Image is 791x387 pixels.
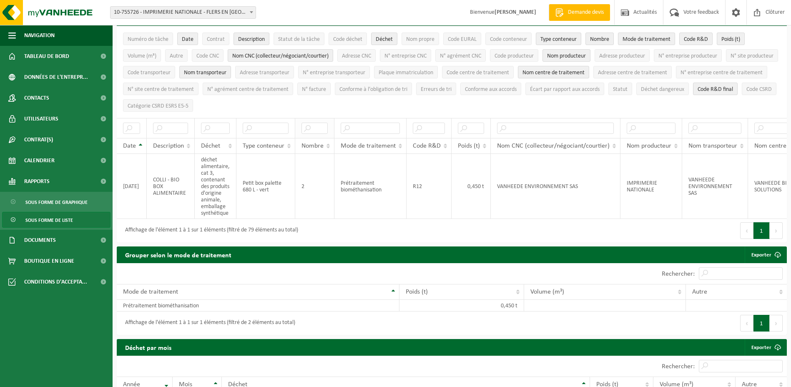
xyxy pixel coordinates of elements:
span: N° agrément centre de traitement [207,86,289,93]
span: Mode de traitement [623,36,670,43]
span: 10-755726 - IMPRIMERIE NATIONALE - FLERS EN ESCREBIEUX [110,6,256,19]
button: Code déchetCode déchet: Activate to sort [329,33,367,45]
span: Date [123,143,136,149]
button: DéchetDéchet: Activate to sort [371,33,397,45]
span: Sous forme de graphique [25,194,88,210]
td: Prétraitement biométhanisation [334,154,407,219]
span: Déchet [376,36,393,43]
span: Utilisateurs [24,108,58,129]
span: Conditions d'accepta... [24,271,87,292]
span: Calendrier [24,150,55,171]
td: Petit box palette 680 L - vert [236,154,295,219]
button: Adresse centre de traitementAdresse centre de traitement: Activate to sort [593,66,672,78]
span: Contacts [24,88,49,108]
span: N° site centre de traitement [128,86,194,93]
span: Plaque immatriculation [379,70,433,76]
button: Next [770,222,783,239]
span: N° entreprise producteur [658,53,717,59]
button: DateDate: Activate to invert sorting [177,33,198,45]
span: Volume (m³) [128,53,156,59]
button: ContratContrat: Activate to sort [202,33,229,45]
span: Nom centre de traitement [522,70,585,76]
button: 1 [753,222,770,239]
button: Nom centre de traitementNom centre de traitement: Activate to sort [518,66,589,78]
span: Code conteneur [490,36,527,43]
div: Affichage de l'élément 1 à 1 sur 1 éléments (filtré de 2 éléments au total) [121,316,295,331]
span: Nom CNC (collecteur/négociant/courtier) [497,143,610,149]
button: Mode de traitementMode de traitement: Activate to sort [618,33,675,45]
span: Adresse producteur [599,53,645,59]
button: N° agrément CNCN° agrément CNC: Activate to sort [435,49,486,62]
button: Code CSRDCode CSRD: Activate to sort [742,83,776,95]
span: Rapports [24,171,50,192]
button: Statut de la tâcheStatut de la tâche: Activate to sort [274,33,324,45]
span: Description [238,36,265,43]
span: Code CSRD [746,86,772,93]
span: Tableau de bord [24,46,69,67]
button: 1 [753,315,770,332]
strong: [PERSON_NAME] [495,9,536,15]
button: Déchet dangereux : Activate to sort [636,83,689,95]
span: N° entreprise transporteur [303,70,365,76]
button: AutreAutre: Activate to sort [165,49,188,62]
span: Déchet dangereux [641,86,684,93]
button: Catégorie CSRD ESRS E5-5Catégorie CSRD ESRS E5-5: Activate to sort [123,99,193,112]
h2: Déchet par mois [117,339,180,355]
span: Sous forme de liste [25,212,73,228]
button: Volume (m³)Volume (m³): Activate to sort [123,49,161,62]
td: 0,450 t [399,300,524,312]
button: DescriptionDescription: Activate to sort [234,33,269,45]
button: StatutStatut: Activate to sort [608,83,632,95]
button: Code CNCCode CNC: Activate to sort [192,49,223,62]
span: N° agrément CNC [440,53,481,59]
button: Code centre de traitementCode centre de traitement: Activate to sort [442,66,514,78]
button: Conforme aux accords : Activate to sort [460,83,521,95]
span: Nom CNC (collecteur/négociant/courtier) [232,53,329,59]
span: Volume (m³) [530,289,564,295]
button: Nom propreNom propre: Activate to sort [402,33,439,45]
span: Contrat [207,36,225,43]
span: Type conteneur [243,143,284,149]
span: N° facture [302,86,326,93]
span: Nom propre [406,36,434,43]
button: Type conteneurType conteneur: Activate to sort [536,33,581,45]
span: Mode de traitement [341,143,396,149]
td: VANHEEDE ENVIRONNEMENT SAS [491,154,620,219]
button: Conforme à l’obligation de tri : Activate to sort [335,83,412,95]
button: Code R&DCode R&amp;D: Activate to sort [679,33,713,45]
button: Nom CNC (collecteur/négociant/courtier)Nom CNC (collecteur/négociant/courtier): Activate to sort [228,49,333,62]
span: Erreurs de tri [421,86,452,93]
button: N° entreprise transporteurN° entreprise transporteur: Activate to sort [298,66,370,78]
span: Statut [613,86,628,93]
span: Boutique en ligne [24,251,74,271]
button: Plaque immatriculationPlaque immatriculation: Activate to sort [374,66,438,78]
span: Écart par rapport aux accords [530,86,600,93]
button: N° entreprise centre de traitementN° entreprise centre de traitement: Activate to sort [676,66,767,78]
span: Code EURAL [448,36,477,43]
a: Sous forme de graphique [2,194,110,210]
span: Numéro de tâche [128,36,168,43]
span: Type conteneur [540,36,577,43]
td: IMPRIMERIE NATIONALE [620,154,682,219]
span: Nom transporteur [688,143,737,149]
button: N° factureN° facture: Activate to sort [297,83,331,95]
span: 10-755726 - IMPRIMERIE NATIONALE - FLERS EN ESCREBIEUX [110,7,256,18]
span: Date [182,36,193,43]
button: Code transporteurCode transporteur: Activate to sort [123,66,175,78]
span: Nombre [590,36,609,43]
div: Affichage de l'élément 1 à 1 sur 1 éléments (filtré de 79 éléments au total) [121,223,298,238]
span: Code producteur [495,53,534,59]
span: Poids (t) [721,36,740,43]
span: Adresse CNC [342,53,371,59]
span: Statut de la tâche [278,36,320,43]
button: N° entreprise CNCN° entreprise CNC: Activate to sort [380,49,431,62]
span: Nom transporteur [184,70,226,76]
a: Demande devis [549,4,610,21]
button: Numéro de tâcheNuméro de tâche: Activate to sort [123,33,173,45]
span: Code R&D [684,36,708,43]
span: N° site producteur [731,53,773,59]
a: Sous forme de liste [2,212,110,228]
span: Adresse centre de traitement [598,70,667,76]
button: Adresse transporteurAdresse transporteur: Activate to sort [235,66,294,78]
span: Catégorie CSRD ESRS E5-5 [128,103,188,109]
